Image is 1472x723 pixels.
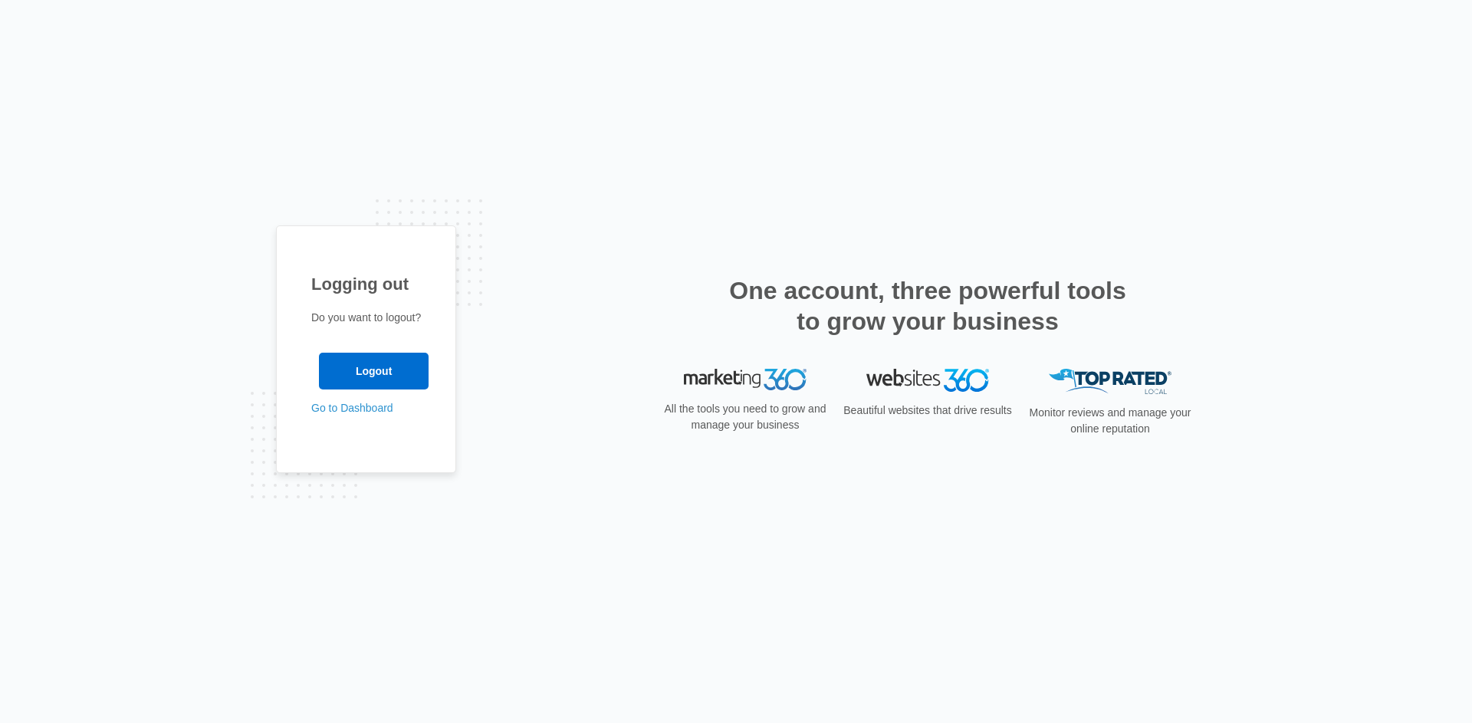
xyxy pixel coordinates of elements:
[724,275,1131,337] h2: One account, three powerful tools to grow your business
[1049,369,1171,394] img: Top Rated Local
[659,401,831,433] p: All the tools you need to grow and manage your business
[1024,405,1196,437] p: Monitor reviews and manage your online reputation
[319,353,429,389] input: Logout
[684,369,807,390] img: Marketing 360
[311,271,421,297] h1: Logging out
[311,402,393,414] a: Go to Dashboard
[311,310,421,326] p: Do you want to logout?
[866,369,989,391] img: Websites 360
[842,403,1014,419] p: Beautiful websites that drive results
